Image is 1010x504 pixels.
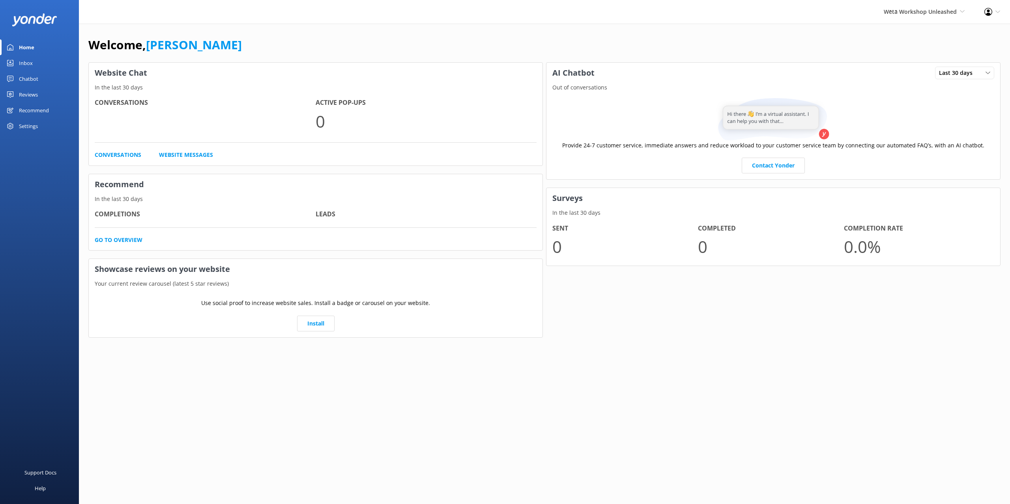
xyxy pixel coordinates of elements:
h3: AI Chatbot [546,63,600,83]
h4: Completion Rate [844,223,989,234]
span: Wētā Workshop Unleashed [884,8,957,15]
h4: Conversations [95,98,316,108]
h4: Completed [698,223,844,234]
p: Your current review carousel (latest 5 star reviews) [89,279,542,288]
div: Help [35,480,46,496]
p: In the last 30 days [546,208,1000,217]
h4: Sent [552,223,698,234]
a: Install [297,316,335,331]
div: Inbox [19,55,33,71]
h4: Completions [95,209,316,219]
div: Reviews [19,87,38,102]
p: 0 [552,233,698,260]
h1: Welcome, [88,35,242,54]
h3: Surveys [546,188,1000,208]
img: yonder-white-logo.png [12,13,57,26]
p: Provide 24-7 customer service, immediate answers and reduce workload to your customer service tea... [562,141,984,150]
p: 0 [698,233,844,260]
div: Settings [19,118,38,134]
div: Home [19,39,34,55]
p: 0 [316,108,537,134]
div: Recommend [19,102,49,118]
p: In the last 30 days [89,195,542,203]
h3: Showcase reviews on your website [89,259,542,279]
p: In the last 30 days [89,83,542,92]
div: Support Docs [24,465,56,480]
p: Use social proof to increase website sales. Install a badge or carousel on your website. [201,299,430,307]
a: Contact Yonder [742,158,805,173]
a: Website Messages [159,151,213,159]
h3: Recommend [89,174,542,195]
a: Conversations [95,151,141,159]
p: Out of conversations [546,83,1000,92]
span: Last 30 days [939,69,977,77]
h4: Leads [316,209,537,219]
img: assistant... [716,98,830,141]
a: [PERSON_NAME] [146,37,242,53]
div: Chatbot [19,71,38,87]
a: Go to overview [95,236,142,244]
h3: Website Chat [89,63,542,83]
p: 0.0 % [844,233,989,260]
h4: Active Pop-ups [316,98,537,108]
